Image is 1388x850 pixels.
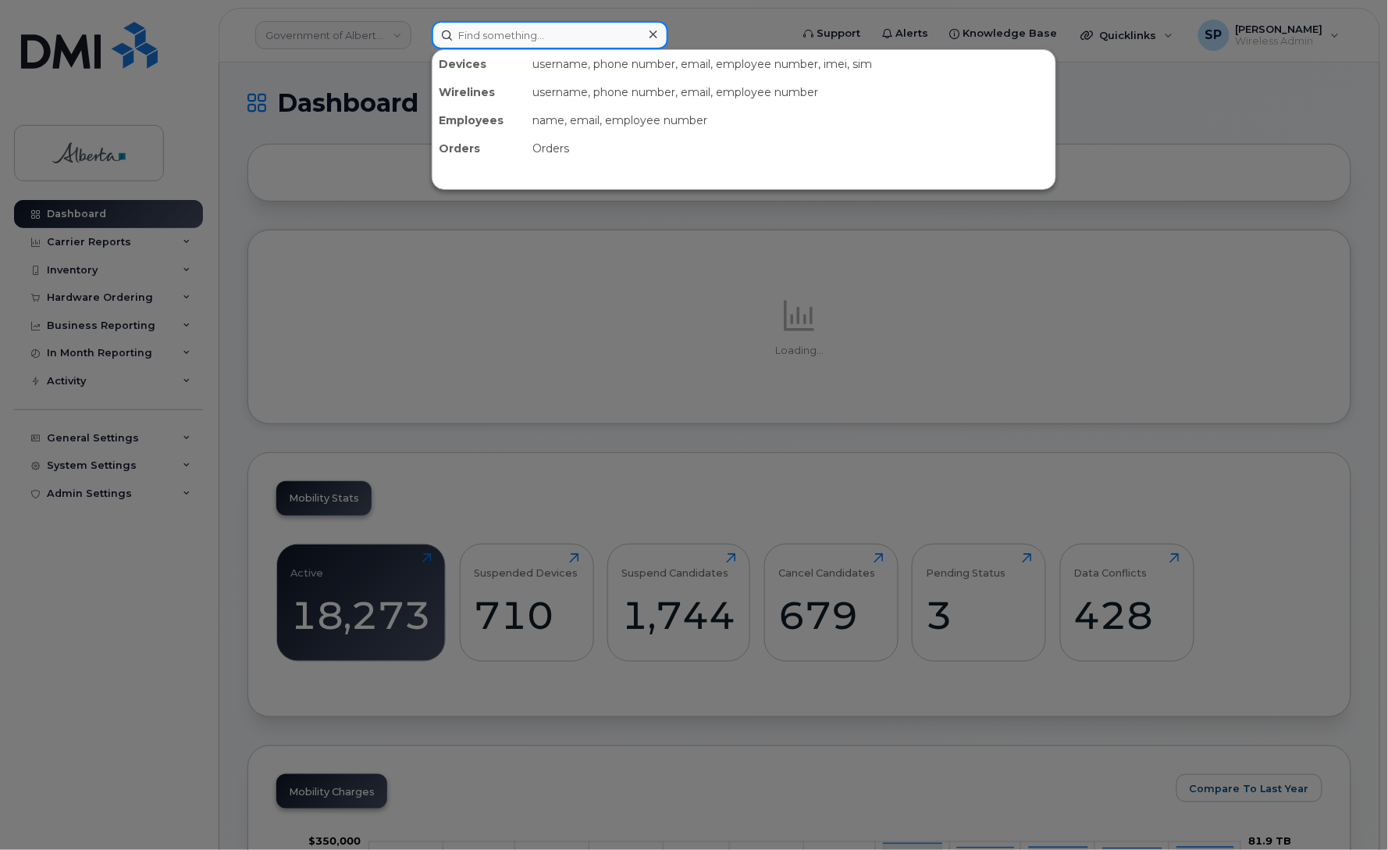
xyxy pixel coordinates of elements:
div: username, phone number, email, employee number [526,78,1055,106]
div: Wirelines [432,78,526,106]
div: Orders [432,134,526,162]
div: Employees [432,106,526,134]
div: username, phone number, email, employee number, imei, sim [526,50,1055,78]
div: name, email, employee number [526,106,1055,134]
div: Devices [432,50,526,78]
div: Orders [526,134,1055,162]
